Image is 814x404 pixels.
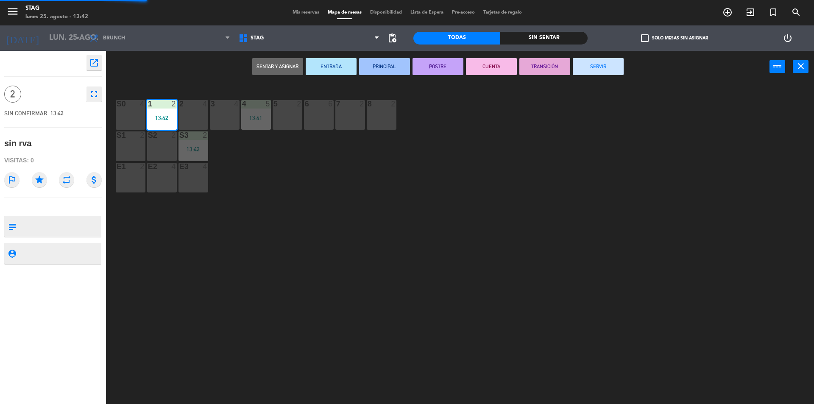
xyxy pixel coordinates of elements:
[89,58,99,68] i: open_in_new
[791,7,801,17] i: search
[140,100,145,108] div: 4
[288,10,323,15] span: Mis reservas
[6,5,19,18] i: menu
[413,32,500,45] div: Todas
[4,153,102,168] div: Visitas: 0
[7,249,17,258] i: person_pin
[252,58,303,75] button: Sentar y Asignar
[140,131,145,139] div: 2
[783,33,793,43] i: power_settings_new
[179,131,180,139] div: S3
[772,61,783,71] i: power_input
[50,110,64,117] span: 13:42
[768,7,778,17] i: turned_in_not
[466,58,517,75] button: CUENTA
[242,100,243,108] div: 4
[59,172,74,187] i: repeat
[147,115,177,121] div: 13:42
[722,7,733,17] i: add_circle_outline
[323,10,366,15] span: Mapa de mesas
[479,10,526,15] span: Tarjetas de regalo
[179,163,180,170] div: E3
[203,100,208,108] div: 4
[86,55,102,70] button: open_in_new
[641,34,708,42] label: Solo mesas sin asignar
[178,146,208,152] div: 13:42
[4,137,31,150] div: sin rva
[234,100,239,108] div: 4
[500,32,587,45] div: Sin sentar
[140,163,145,170] div: 2
[297,100,302,108] div: 2
[366,10,406,15] span: Disponibilidad
[86,172,102,187] i: attach_money
[328,100,333,108] div: 6
[306,58,357,75] button: ENTRADA
[103,35,125,41] span: Brunch
[573,58,624,75] button: SERVIR
[265,100,270,108] div: 5
[796,61,806,71] i: close
[793,60,808,73] button: close
[360,100,365,108] div: 2
[72,33,83,43] i: arrow_drop_down
[6,5,19,21] button: menu
[203,163,208,170] div: 4
[7,222,17,231] i: subject
[745,7,755,17] i: exit_to_app
[387,33,397,43] span: pending_actions
[448,10,479,15] span: Pre-acceso
[179,100,180,108] div: 2
[519,58,570,75] button: TRANSICIÓN
[25,4,88,13] div: STAG
[413,58,463,75] button: POSTRE
[4,86,21,103] span: 2
[203,131,208,139] div: 2
[769,60,785,73] button: power_input
[4,172,20,187] i: outlined_flag
[391,100,396,108] div: 2
[273,100,274,108] div: 5
[406,10,448,15] span: Lista de Espera
[359,58,410,75] button: PRINCIPAL
[641,34,649,42] span: check_box_outline_blank
[25,13,88,21] div: lunes 25. agosto - 13:42
[89,89,99,99] i: fullscreen
[171,163,176,170] div: 4
[241,115,271,121] div: 13:41
[32,172,47,187] i: star
[86,86,102,102] button: fullscreen
[251,35,264,41] span: STAG
[4,110,47,117] span: SIN CONFIRMAR
[171,131,176,139] div: 2
[336,100,337,108] div: 7
[171,100,176,108] div: 2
